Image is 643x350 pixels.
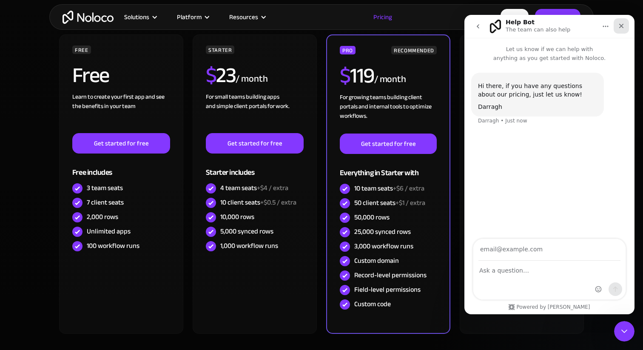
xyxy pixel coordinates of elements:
[220,227,273,236] div: 5,000 synced rows
[354,256,399,265] div: Custom domain
[354,213,390,222] div: 50,000 rows
[72,133,170,154] a: Get started for free
[354,184,424,193] div: 10 team seats
[614,321,634,341] iframe: Intercom live chat
[236,72,267,86] div: / month
[72,154,170,181] div: Free includes
[177,11,202,23] div: Platform
[374,73,406,86] div: / month
[354,299,391,309] div: Custom code
[354,198,425,208] div: 50 client seats
[87,241,139,250] div: 100 workflow runs
[340,134,437,154] a: Get started for free
[87,198,124,207] div: 7 client seats
[72,92,170,133] div: Learn to create your first app and see the benefits in your team ‍
[391,46,437,54] div: RECOMMENDED
[354,285,421,294] div: Field-level permissions
[206,55,216,95] span: $
[206,154,304,181] div: Starter includes
[260,196,296,209] span: +$0.5 / extra
[257,182,288,194] span: +$4 / extra
[206,92,304,133] div: For small teams building apps and simple client portals for work. ‍
[340,93,437,134] div: For growing teams building client portals and internal tools to optimize workflows.
[114,11,166,23] div: Solutions
[354,270,427,280] div: Record-level permissions
[220,198,296,207] div: 10 client seats
[464,15,634,314] iframe: Intercom live chat
[395,196,425,209] span: +$1 / extra
[340,154,437,182] div: Everything in Starter with
[340,65,374,86] h2: 119
[220,212,254,222] div: 10,000 rows
[340,56,350,96] span: $
[87,227,131,236] div: Unlimited apps
[340,46,356,54] div: PRO
[354,242,413,251] div: 3,000 workflow runs
[535,9,580,25] a: Get started
[501,9,529,25] a: Login
[219,11,275,23] div: Resources
[166,11,219,23] div: Platform
[220,241,278,250] div: 1,000 workflow runs
[206,65,236,86] h2: 23
[87,212,118,222] div: 2,000 rows
[72,46,91,54] div: FREE
[63,11,114,24] a: home
[393,182,424,195] span: +$6 / extra
[206,46,234,54] div: STARTER
[72,65,109,86] h2: Free
[363,11,403,23] a: Pricing
[354,227,411,236] div: 25,000 synced rows
[124,11,149,23] div: Solutions
[206,133,304,154] a: Get started for free
[87,183,123,193] div: 3 team seats
[220,183,288,193] div: 4 team seats
[229,11,258,23] div: Resources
